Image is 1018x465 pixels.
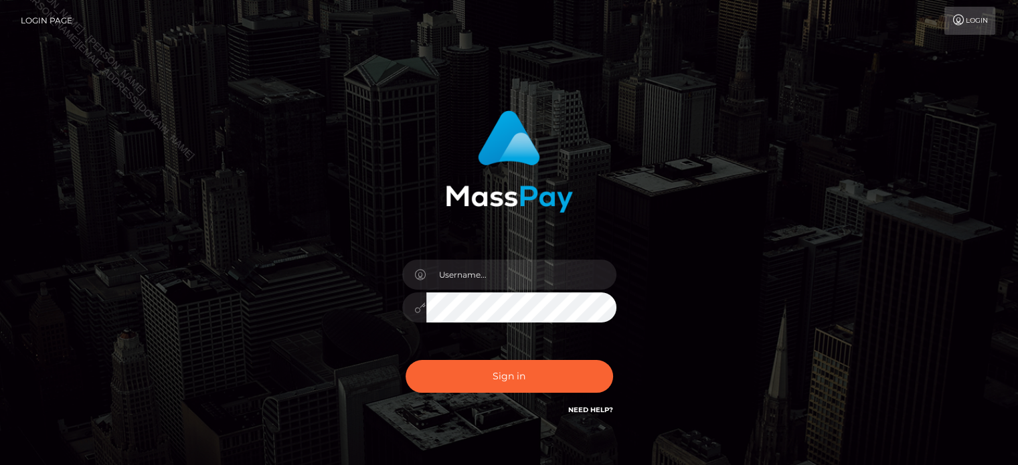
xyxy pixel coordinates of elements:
[446,110,573,213] img: MassPay Login
[406,360,613,393] button: Sign in
[426,260,616,290] input: Username...
[21,7,72,35] a: Login Page
[568,405,613,414] a: Need Help?
[944,7,995,35] a: Login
